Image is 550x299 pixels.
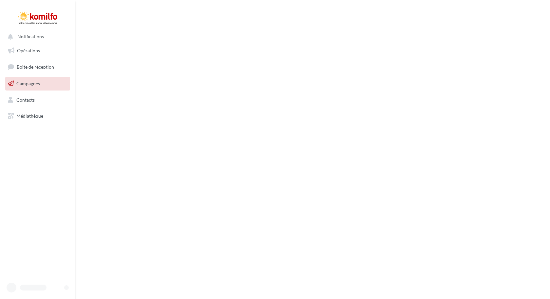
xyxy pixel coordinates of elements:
[17,34,44,40] span: Notifications
[4,44,71,58] a: Opérations
[16,97,35,102] span: Contacts
[4,77,71,91] a: Campagnes
[4,109,71,123] a: Médiathèque
[17,48,40,53] span: Opérations
[16,81,40,86] span: Campagnes
[17,64,54,70] span: Boîte de réception
[4,60,71,74] a: Boîte de réception
[4,93,71,107] a: Contacts
[16,113,43,119] span: Médiathèque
